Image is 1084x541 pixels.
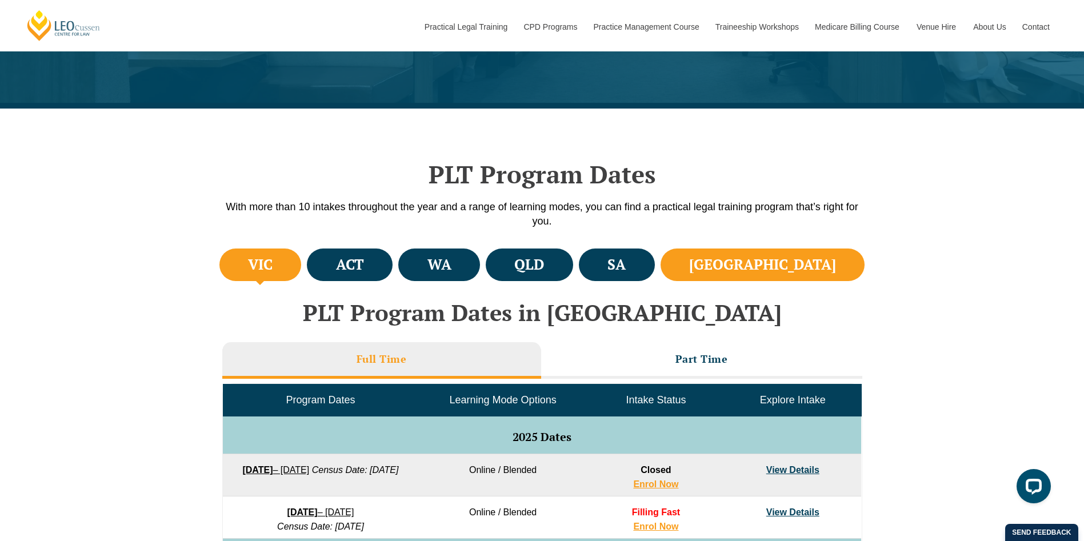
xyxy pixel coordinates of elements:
span: Intake Status [626,394,686,406]
span: Learning Mode Options [450,394,557,406]
span: Program Dates [286,394,355,406]
a: About Us [965,2,1014,51]
h4: SA [607,255,626,274]
a: [DATE]– [DATE] [242,465,309,475]
h4: ACT [336,255,364,274]
td: Online / Blended [418,496,587,539]
p: With more than 10 intakes throughout the year and a range of learning modes, you can find a pract... [217,200,868,229]
a: Traineeship Workshops [707,2,806,51]
em: Census Date: [DATE] [277,522,364,531]
em: Census Date: [DATE] [312,465,399,475]
strong: [DATE] [287,507,318,517]
h2: PLT Program Dates in [GEOGRAPHIC_DATA] [217,300,868,325]
a: Enrol Now [633,479,678,489]
a: Medicare Billing Course [806,2,908,51]
a: Contact [1014,2,1058,51]
iframe: LiveChat chat widget [1007,464,1055,512]
a: Practice Management Course [585,2,707,51]
a: CPD Programs [515,2,585,51]
h4: VIC [248,255,273,274]
a: [DATE]– [DATE] [287,507,354,517]
a: View Details [766,465,819,475]
span: Explore Intake [760,394,826,406]
span: 2025 Dates [513,429,571,444]
h4: WA [427,255,451,274]
span: Filling Fast [632,507,680,517]
a: View Details [766,507,819,517]
a: Venue Hire [908,2,965,51]
a: Practical Legal Training [416,2,515,51]
strong: [DATE] [242,465,273,475]
h4: QLD [514,255,544,274]
h3: Part Time [675,352,728,366]
span: Closed [641,465,671,475]
td: Online / Blended [418,454,587,496]
h3: Full Time [357,352,407,366]
a: Enrol Now [633,522,678,531]
h2: PLT Program Dates [217,160,868,189]
a: [PERSON_NAME] Centre for Law [26,9,102,42]
h4: [GEOGRAPHIC_DATA] [689,255,836,274]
